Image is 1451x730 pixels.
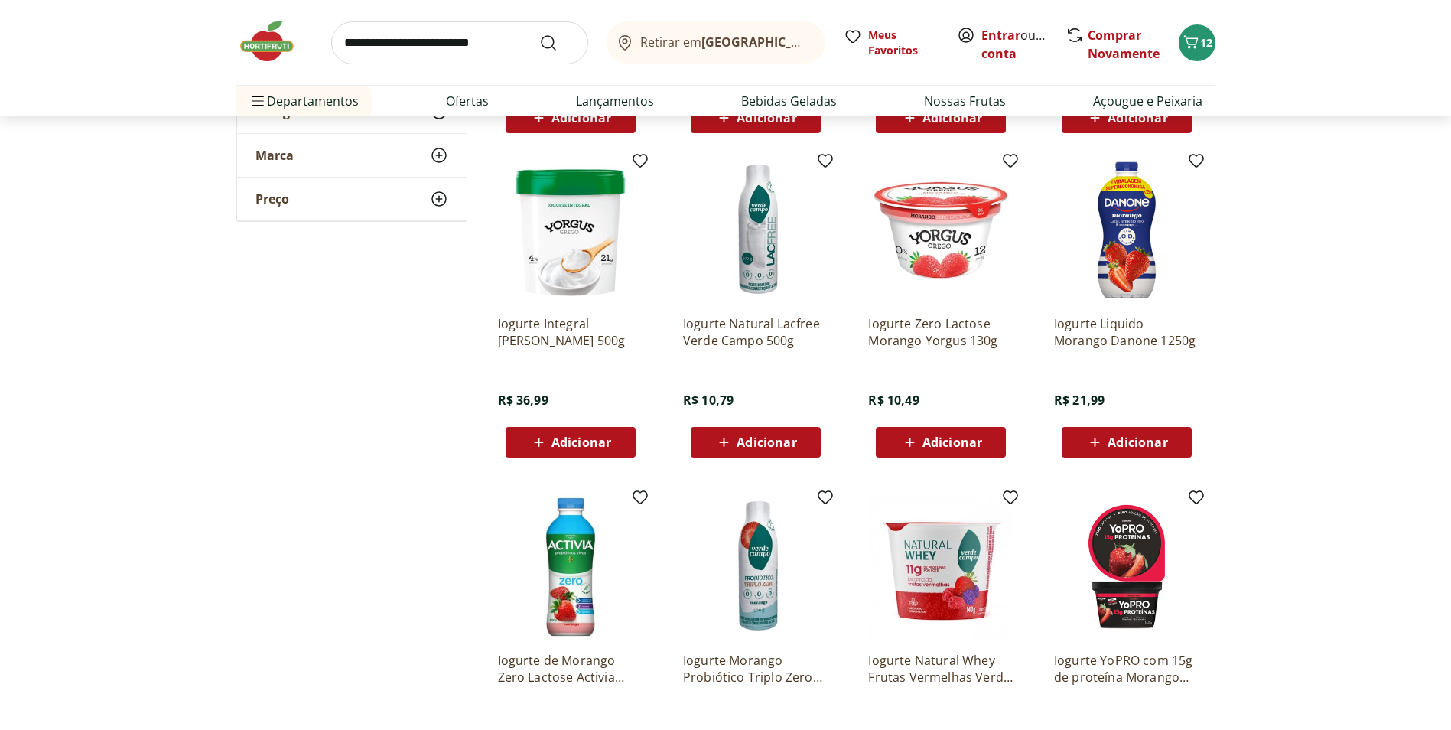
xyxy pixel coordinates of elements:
[981,27,1065,62] a: Criar conta
[1054,652,1199,686] a: Iogurte YoPRO com 15g de proteína Morango 160g
[607,21,825,64] button: Retirar em[GEOGRAPHIC_DATA]/[GEOGRAPHIC_DATA]
[868,392,919,409] span: R$ 10,49
[691,427,821,458] button: Adicionar
[1062,103,1192,133] button: Adicionar
[551,436,611,448] span: Adicionar
[1054,392,1105,409] span: R$ 21,99
[551,112,611,124] span: Adicionar
[255,191,289,207] span: Preço
[683,652,828,686] a: Iogurte Morango Probiótico Triplo Zero Verde Campo 500g
[237,134,467,177] button: Marca
[981,26,1049,63] span: ou
[683,494,828,640] img: Iogurte Morango Probiótico Triplo Zero Verde Campo 500g
[506,103,636,133] button: Adicionar
[1200,35,1212,50] span: 12
[868,652,1013,686] a: Iogurte Natural Whey Frutas Vermelhas Verde Campo 140g
[255,148,294,163] span: Marca
[844,28,939,58] a: Meus Favoritos
[498,392,548,409] span: R$ 36,99
[1054,158,1199,303] img: Iogurte Liquido Morango Danone 1250g
[922,436,982,448] span: Adicionar
[576,92,654,110] a: Lançamentos
[876,103,1006,133] button: Adicionar
[506,427,636,458] button: Adicionar
[691,103,821,133] button: Adicionar
[1054,315,1199,349] a: Iogurte Liquido Morango Danone 1250g
[876,427,1006,458] button: Adicionar
[640,35,809,49] span: Retirar em
[868,315,1013,349] a: Iogurte Zero Lactose Morango Yorgus 130g
[868,158,1013,303] img: Iogurte Zero Lactose Morango Yorgus 130g
[1088,27,1160,62] a: Comprar Novamente
[683,158,828,303] img: Iogurte Natural Lacfree Verde Campo 500g
[1108,112,1167,124] span: Adicionar
[683,315,828,349] a: Iogurte Natural Lacfree Verde Campo 500g
[737,436,796,448] span: Adicionar
[1179,24,1215,61] button: Carrinho
[498,315,643,349] a: Iogurte Integral [PERSON_NAME] 500g
[498,158,643,303] img: Iogurte Integral Yorgus Grego 500g
[236,18,313,64] img: Hortifruti
[539,34,576,52] button: Submit Search
[701,34,959,51] b: [GEOGRAPHIC_DATA]/[GEOGRAPHIC_DATA]
[1054,494,1199,640] img: Iogurte YoPRO com 15g de proteína Morango 160g
[741,92,837,110] a: Bebidas Geladas
[498,494,643,640] img: Iogurte de Morango Zero Lactose Activia 800g
[446,92,489,110] a: Ofertas
[498,652,643,686] a: Iogurte de Morango Zero Lactose Activia 800g
[868,28,939,58] span: Meus Favoritos
[924,92,1006,110] a: Nossas Frutas
[331,21,588,64] input: search
[1108,436,1167,448] span: Adicionar
[683,392,734,409] span: R$ 10,79
[1062,427,1192,458] button: Adicionar
[1093,92,1202,110] a: Açougue e Peixaria
[249,83,359,119] span: Departamentos
[868,494,1013,640] img: Iogurte Natural Whey Frutas Vermelhas Verde Campo 140g
[737,112,796,124] span: Adicionar
[981,27,1020,44] a: Entrar
[249,83,267,119] button: Menu
[237,178,467,220] button: Preço
[922,112,982,124] span: Adicionar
